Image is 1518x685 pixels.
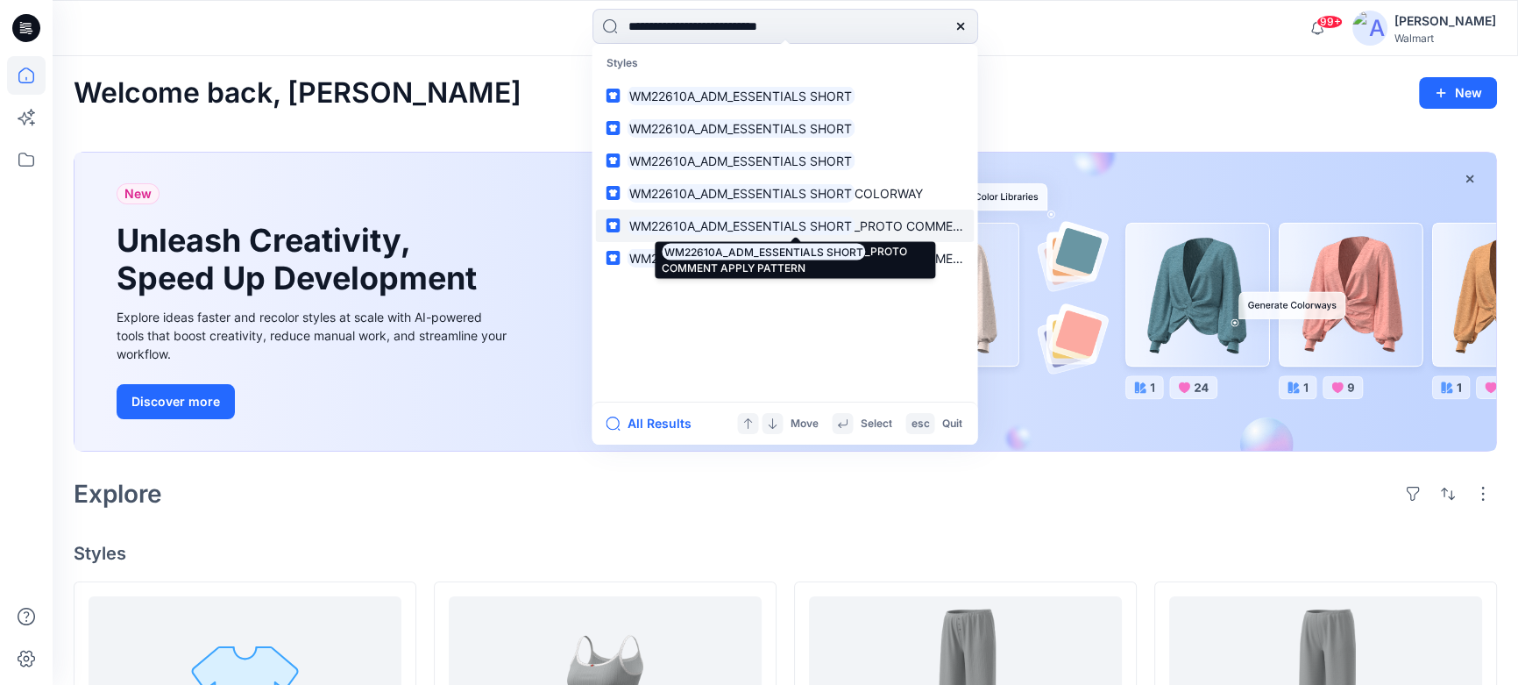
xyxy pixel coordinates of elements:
mark: WM22610A_ADM_ESSENTIALS SHORT [627,216,855,236]
h4: Styles [74,543,1497,564]
a: WM22610A_ADM_ESSENTIALS SHORT_PROTO COMMENT APPLY PATTERN [595,242,974,275]
span: _PROTO COMMENT APPLY PATTERN [855,251,1070,266]
p: Quit [941,415,961,433]
h2: Explore [74,480,162,508]
h1: Unleash Creativity, Speed Up Development [117,222,485,297]
div: Walmart [1394,32,1496,45]
a: WM22610A_ADM_ESSENTIALS SHORT [595,145,974,177]
img: avatar [1352,11,1387,46]
div: Explore ideas faster and recolor styles at scale with AI-powered tools that boost creativity, red... [117,308,511,363]
mark: WM22610A_ADM_ESSENTIALS SHORT [627,86,855,106]
mark: WM22610A_ADM_ESSENTIALS SHORT [627,248,855,268]
p: Styles [595,47,974,80]
div: [PERSON_NAME] [1394,11,1496,32]
mark: WM22610A_ADM_ESSENTIALS SHORT [627,118,855,139]
button: All Results [606,413,702,434]
a: WM22610A_ADM_ESSENTIALS SHORTCOLORWAY [595,177,974,210]
a: Discover more [117,384,511,419]
span: COLORWAY [855,186,923,201]
span: _PROTO COMMENT APPLY PATTERN [855,218,1070,233]
p: Move [790,415,818,433]
a: WM22610A_ADM_ESSENTIALS SHORT [595,112,974,145]
a: WM22610A_ADM_ESSENTIALS SHORT [595,80,974,112]
mark: WM22610A_ADM_ESSENTIALS SHORT [627,183,855,203]
span: 99+ [1316,15,1343,29]
p: esc [911,415,929,433]
span: New [124,183,152,204]
mark: WM22610A_ADM_ESSENTIALS SHORT [627,151,855,171]
a: WM22610A_ADM_ESSENTIALS SHORT_PROTO COMMENT APPLY PATTERN [595,210,974,242]
h2: Welcome back, [PERSON_NAME] [74,77,521,110]
p: Select [860,415,891,433]
button: Discover more [117,384,235,419]
button: New [1419,77,1497,109]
